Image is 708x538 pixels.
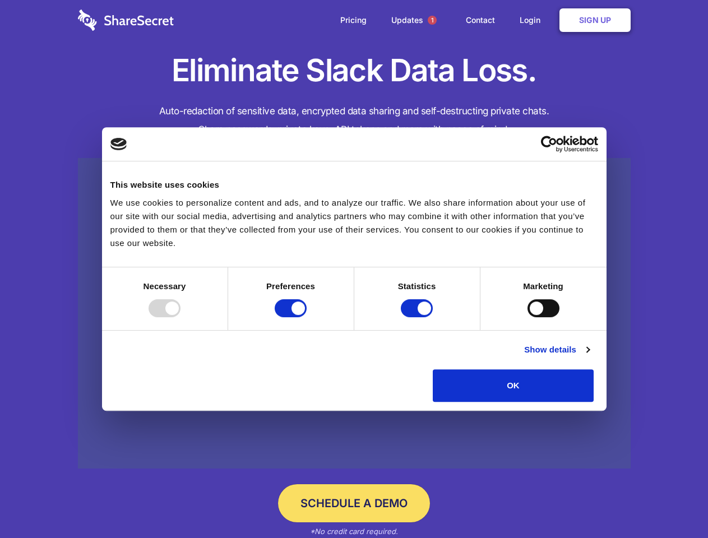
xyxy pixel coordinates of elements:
img: logo-wordmark-white-trans-d4663122ce5f474addd5e946df7df03e33cb6a1c49d2221995e7729f52c070b2.svg [78,10,174,31]
a: Usercentrics Cookiebot - opens in a new window [500,136,598,152]
a: Schedule a Demo [278,484,430,522]
strong: Preferences [266,281,315,291]
h1: Eliminate Slack Data Loss. [78,50,631,91]
a: Contact [455,3,506,38]
em: *No credit card required. [310,527,398,536]
strong: Necessary [144,281,186,291]
a: Pricing [329,3,378,38]
a: Wistia video thumbnail [78,158,631,469]
a: Sign Up [559,8,631,32]
div: We use cookies to personalize content and ads, and to analyze our traffic. We also share informat... [110,196,598,250]
span: 1 [428,16,437,25]
button: OK [433,369,594,402]
strong: Marketing [523,281,563,291]
a: Show details [524,343,589,356]
a: Login [508,3,557,38]
strong: Statistics [398,281,436,291]
h4: Auto-redaction of sensitive data, encrypted data sharing and self-destructing private chats. Shar... [78,102,631,139]
img: logo [110,138,127,150]
div: This website uses cookies [110,178,598,192]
